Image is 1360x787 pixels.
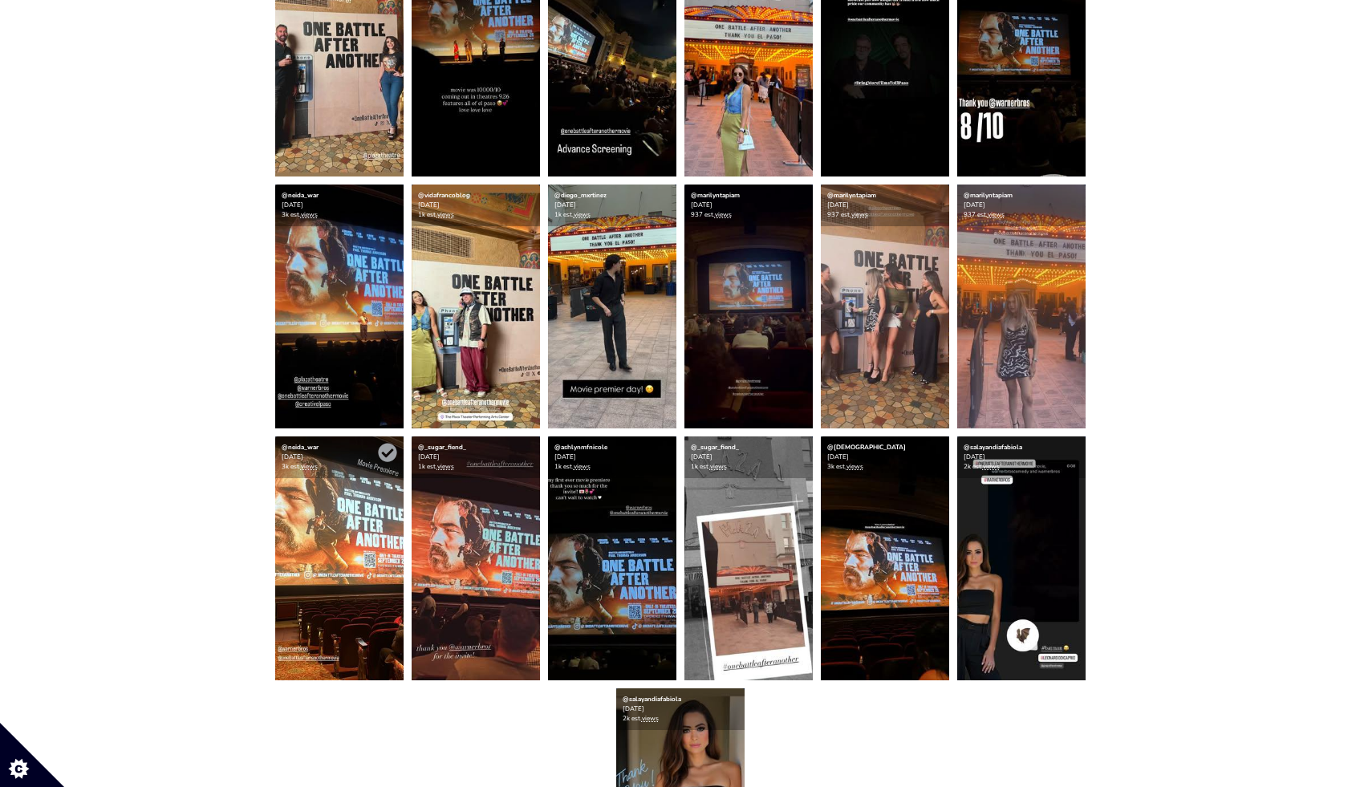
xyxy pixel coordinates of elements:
[957,185,1086,226] div: [DATE] 937 est.
[554,443,607,452] a: @ashlynmfnicole
[983,462,1000,471] a: views
[437,462,454,471] a: views
[282,191,319,200] a: @neida_war
[412,436,540,478] div: [DATE] 1k est.
[684,436,813,478] div: [DATE] 1k est.
[642,714,659,723] a: views
[301,210,318,219] a: views
[846,462,863,471] a: views
[964,191,1013,200] a: @marilyntapiam
[623,695,681,704] a: @salayandiafabiola
[715,210,732,219] a: views
[821,185,949,226] div: [DATE] 937 est.
[957,436,1086,478] div: [DATE] 2k est.
[548,436,676,478] div: [DATE] 1k est.
[684,185,813,226] div: [DATE] 937 est.
[574,462,591,471] a: views
[827,443,906,452] a: @[DEMOGRAPHIC_DATA]
[821,436,949,478] div: [DATE] 3k est.
[275,185,404,226] div: [DATE] 3k est.
[691,443,739,452] a: @_sugar_fiend_
[418,443,466,452] a: @_sugar_fiend_
[710,462,727,471] a: views
[574,210,591,219] a: views
[418,191,470,200] a: @vidafrancoblog
[554,191,607,200] a: @diego_mxrtinez
[827,191,876,200] a: @marilyntapiam
[275,436,404,478] div: [DATE] 3k est.
[988,210,1005,219] a: views
[964,443,1022,452] a: @salayandiafabiola
[301,462,318,471] a: views
[548,185,676,226] div: [DATE] 1k est.
[282,443,319,452] a: @neida_war
[412,185,540,226] div: [DATE] 1k est.
[691,191,740,200] a: @marilyntapiam
[851,210,868,219] a: views
[616,688,745,730] div: [DATE] 2k est.
[437,210,454,219] a: views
